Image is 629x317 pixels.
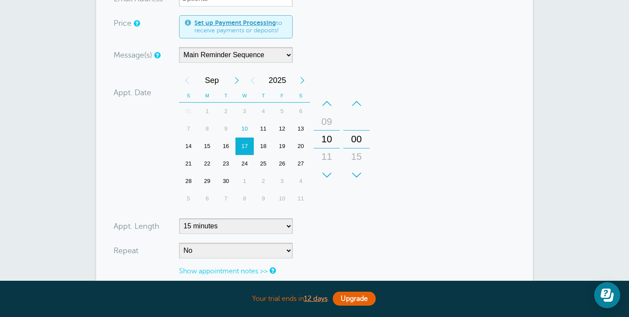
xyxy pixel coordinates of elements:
div: Tuesday, September 23 [217,155,235,172]
div: 18 [254,138,273,155]
div: Wednesday, October 8 [235,190,254,207]
div: 11 [316,148,337,165]
span: 2025 [260,72,294,89]
div: Sunday, August 31 [179,103,198,120]
div: 09 [316,113,337,131]
div: Friday, September 26 [273,155,291,172]
div: Next Month [229,72,245,89]
div: Thursday, September 4 [254,103,273,120]
label: Price [114,19,131,27]
div: Your trial ends in . [96,289,533,308]
a: 12 days [304,295,328,303]
div: Sunday, October 5 [179,190,198,207]
div: 9 [217,120,235,138]
div: Saturday, September 6 [291,103,310,120]
iframe: Resource center [594,282,620,308]
div: 22 [198,155,217,172]
div: 2 [217,103,235,120]
a: An optional price for the appointment. If you set a price, you can include a payment link in your... [134,21,139,26]
div: 16 [217,138,235,155]
div: 25 [254,155,273,172]
div: Sunday, September 28 [179,172,198,190]
div: 12 [316,165,337,183]
div: Wednesday, September 24 [235,155,254,172]
div: Previous Month [179,72,195,89]
div: 3 [273,172,291,190]
div: Tuesday, September 9 [217,120,235,138]
div: 7 [217,190,235,207]
div: Tuesday, October 7 [217,190,235,207]
div: Tuesday, September 16 [217,138,235,155]
div: 17 [235,138,254,155]
div: 5 [273,103,291,120]
div: 4 [254,103,273,120]
div: Wednesday, September 3 [235,103,254,120]
a: Upgrade [333,292,376,306]
div: Minutes [343,95,370,184]
label: Message(s) [114,51,152,59]
div: 19 [273,138,291,155]
div: 15 [346,148,367,165]
div: 13 [291,120,310,138]
div: 1 [235,172,254,190]
div: Thursday, October 2 [254,172,273,190]
a: Set up Payment Processing [194,19,276,26]
div: 5 [179,190,198,207]
div: 6 [198,190,217,207]
div: 24 [235,155,254,172]
div: Saturday, October 11 [291,190,310,207]
div: Friday, September 5 [273,103,291,120]
div: 6 [291,103,310,120]
div: Monday, October 6 [198,190,217,207]
div: 26 [273,155,291,172]
div: 00 [346,131,367,148]
div: 10 [316,131,337,148]
div: Thursday, October 9 [254,190,273,207]
span: to receive payments or deposits! [194,19,287,34]
div: Sunday, September 14 [179,138,198,155]
div: Saturday, October 4 [291,172,310,190]
div: Monday, September 22 [198,155,217,172]
a: Show appointment notes >> [179,267,268,275]
div: 21 [179,155,198,172]
div: 1 [198,103,217,120]
th: F [273,89,291,103]
div: 10 [273,190,291,207]
div: Saturday, September 20 [291,138,310,155]
div: 15 [198,138,217,155]
div: Friday, October 3 [273,172,291,190]
label: Repeat [114,247,138,255]
div: 8 [235,190,254,207]
div: 27 [291,155,310,172]
div: 30 [346,165,367,183]
div: Wednesday, September 17 [235,138,254,155]
div: 12 [273,120,291,138]
div: Monday, September 8 [198,120,217,138]
div: 14 [179,138,198,155]
div: Thursday, September 25 [254,155,273,172]
div: 4 [291,172,310,190]
div: Tuesday, September 30 [217,172,235,190]
th: T [254,89,273,103]
div: 31 [179,103,198,120]
th: T [217,89,235,103]
div: 9 [254,190,273,207]
th: S [179,89,198,103]
div: Hours [314,95,340,184]
div: 23 [217,155,235,172]
div: 2 [254,172,273,190]
div: 8 [198,120,217,138]
a: Notes are for internal use only, and are not visible to your clients. [270,268,275,273]
div: Previous Year [245,72,260,89]
div: Wednesday, October 1 [235,172,254,190]
div: 10 [235,120,254,138]
div: Next Year [294,72,310,89]
div: 7 [179,120,198,138]
div: Sunday, September 21 [179,155,198,172]
div: Friday, September 12 [273,120,291,138]
a: Simple templates and custom messages will use the reminder schedule set under Settings > Reminder... [154,52,159,58]
span: September [195,72,229,89]
div: Monday, September 1 [198,103,217,120]
div: Thursday, September 18 [254,138,273,155]
th: M [198,89,217,103]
